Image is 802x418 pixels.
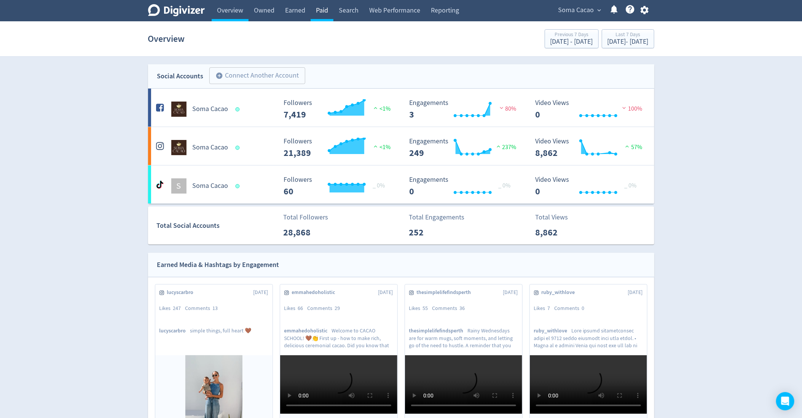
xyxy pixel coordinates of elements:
[628,289,643,296] span: [DATE]
[148,165,654,203] a: SSoma Cacao Followers --- _ 0% Followers 60 Engagements 0 Engagements 0 _ 0% Video Views 0 Video ...
[550,32,593,38] div: Previous 7 Days
[280,99,394,119] svg: Followers ---
[536,226,579,239] p: 8,862
[620,105,642,113] span: 100%
[216,72,223,79] span: add_circle
[167,289,198,296] span: lucyscarbro
[558,4,594,16] span: Soma Cacao
[620,105,628,111] img: negative-performance.svg
[556,4,603,16] button: Soma Cacao
[531,138,646,158] svg: Video Views 8,862
[254,289,268,296] span: [DATE]
[499,182,511,189] span: _ 0%
[173,305,181,312] span: 247
[409,226,453,239] p: 252
[235,146,242,150] span: Data last synced: 21 Aug 2025, 1:02am (AEST)
[548,305,550,312] span: 7
[157,259,279,270] div: Earned Media & Hashtags by Engagement
[623,143,631,149] img: positive-performance.svg
[193,143,228,152] h5: Soma Cacao
[531,99,646,119] svg: Video Views 0
[623,143,642,151] span: 57%
[283,212,328,223] p: Total Followers
[308,305,344,312] div: Comments
[193,181,228,191] h5: Soma Cacao
[378,289,393,296] span: [DATE]
[406,176,520,196] svg: Engagements 0
[607,38,649,45] div: [DATE] - [DATE]
[235,107,242,111] span: Data last synced: 21 Aug 2025, 1:02am (AEST)
[213,305,218,312] span: 13
[531,176,646,196] svg: Video Views 0
[373,182,385,189] span: _ 0%
[283,226,327,239] p: 28,868
[156,220,278,231] div: Total Social Accounts
[607,32,649,38] div: Last 7 Days
[157,71,204,82] div: Social Accounts
[495,143,502,149] img: positive-performance.svg
[159,305,185,312] div: Likes
[495,143,517,151] span: 237%
[550,38,593,45] div: [DATE] - [DATE]
[542,289,579,296] span: ruby_withlove
[534,327,643,348] p: Lore ipsumd sitametconsec adipi el 9712 seddo eiusmodt inci utla etdol. • Magna al e admini Venia...
[280,176,394,196] svg: Followers ---
[534,327,572,334] span: ruby_withlove
[280,138,394,158] svg: Followers ---
[534,305,555,312] div: Likes
[498,105,505,111] img: negative-performance.svg
[776,392,794,410] div: Open Intercom Messenger
[555,305,589,312] div: Comments
[284,305,308,312] div: Likes
[171,178,187,194] div: S
[406,138,520,158] svg: Engagements 249
[185,305,222,312] div: Comments
[409,212,464,223] p: Total Engagements
[235,184,242,188] span: Data last synced: 21 Aug 2025, 4:01am (AEST)
[596,7,603,14] span: expand_more
[372,143,379,149] img: positive-performance.svg
[284,327,393,348] p: Welcome to CACAO SCHOOL! 🤎👏 First up - how to make rich, delicious ceremonial cacao. Did you know...
[171,140,187,155] img: Soma Cacao undefined
[498,105,517,113] span: 80%
[582,305,585,312] span: 0
[545,29,599,48] button: Previous 7 Days[DATE] - [DATE]
[372,105,379,111] img: positive-performance.svg
[335,305,340,312] span: 29
[298,305,303,312] span: 66
[536,212,579,223] p: Total Views
[159,327,190,334] span: lucyscarbro
[409,327,468,334] span: thesimplelifefindsperth
[423,305,428,312] span: 55
[148,89,654,127] a: Soma Cacao undefinedSoma Cacao Followers --- Followers 7,419 <1% Engagements 3 Engagements 3 80% ...
[460,305,465,312] span: 36
[204,68,305,84] a: Connect Another Account
[372,143,391,151] span: <1%
[503,289,518,296] span: [DATE]
[417,289,475,296] span: thesimplelifefindsperth
[372,105,391,113] span: <1%
[409,305,432,312] div: Likes
[159,327,252,348] p: simple things, full heart 🤎
[406,99,520,119] svg: Engagements 3
[148,127,654,165] a: Soma Cacao undefinedSoma Cacao Followers --- Followers 21,389 <1% Engagements 249 Engagements 249...
[624,182,636,189] span: _ 0%
[209,67,305,84] button: Connect Another Account
[602,29,654,48] button: Last 7 Days[DATE]- [DATE]
[292,289,340,296] span: emmahedoholistic
[409,327,518,348] p: Rainy Wednesdays are for warm mugs, soft moments, and letting go of the need to hustle. A reminde...
[432,305,469,312] div: Comments
[284,327,332,334] span: emmahedoholistic
[193,105,228,114] h5: Soma Cacao
[171,102,187,117] img: Soma Cacao undefined
[148,27,185,51] h1: Overview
